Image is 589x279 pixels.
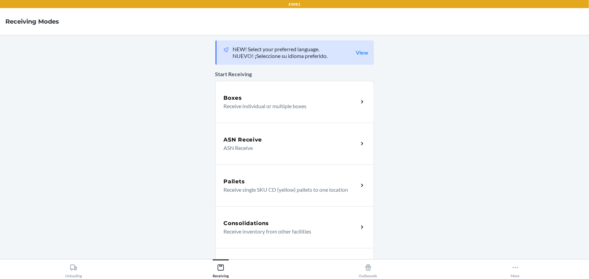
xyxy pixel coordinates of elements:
[224,227,353,236] p: Receive inventory from other facilities
[233,53,328,59] p: NUEVO! ¡Seleccione su idioma preferido.
[359,261,377,278] div: Outbounds
[215,123,374,164] a: ASN ReceiveASN Receive
[215,164,374,206] a: PalletsReceive single SKU CD (yellow) pallets to one location
[65,261,82,278] div: Unloading
[215,206,374,248] a: ConsolidationsReceive inventory from other facilities
[213,261,229,278] div: Receiving
[356,49,369,56] a: View
[224,186,353,194] p: Receive single SKU CD (yellow) pallets to one location
[224,102,353,110] p: Receive individual or multiple boxes
[224,94,242,102] h5: Boxes
[224,178,245,186] h5: Pallets
[224,219,269,227] h5: Consolidations
[215,81,374,123] a: BoxesReceive individual or multiple boxes
[289,1,300,7] p: EWR1
[295,259,442,278] button: Outbounds
[233,46,328,53] p: NEW! Select your preferred language.
[511,261,520,278] div: More
[215,70,374,78] p: Start Receiving
[147,259,294,278] button: Receiving
[442,259,589,278] button: More
[224,144,353,152] p: ASN Receive
[224,136,262,144] h5: ASN Receive
[5,17,59,26] h4: Receiving Modes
